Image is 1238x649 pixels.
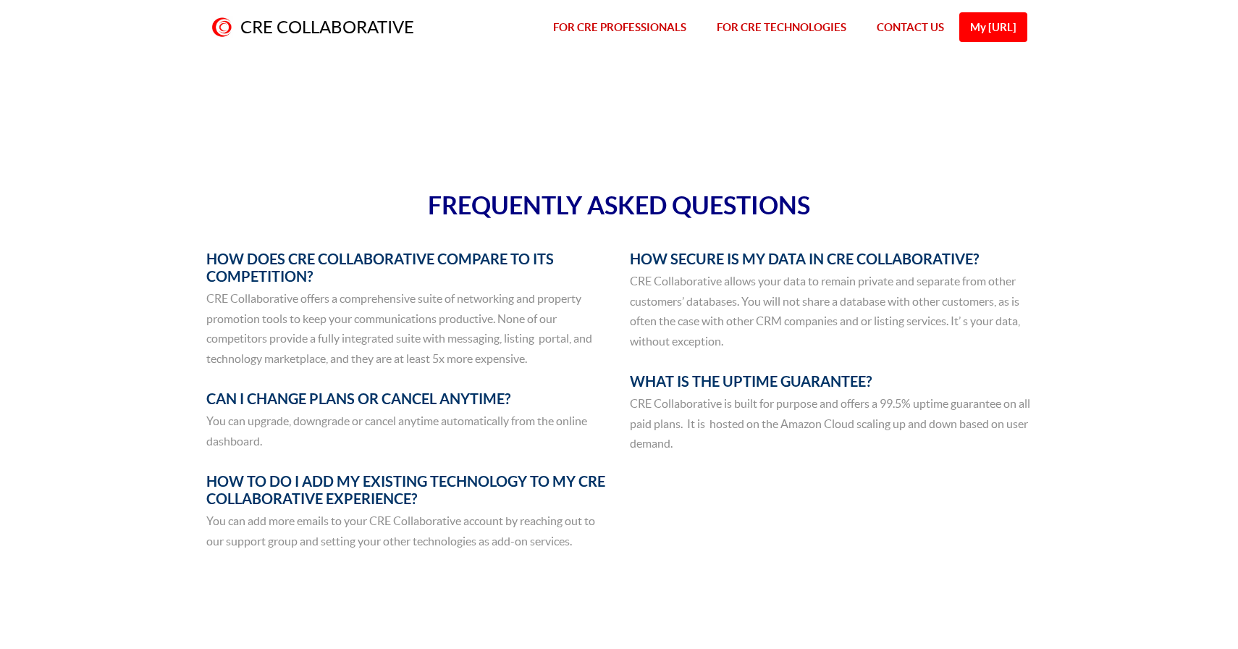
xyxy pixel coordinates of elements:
span: FREQUENTLY ASKED QUESTIONS [428,191,810,219]
span: WHAT IS THE UPTIME GUARANTEE? [630,373,872,390]
span: HOW SECURE IS MY DATA IN CRE COLLABORATIVE? [630,251,979,267]
div: Protected by Grammarly [1027,426,1029,448]
p: You can add more emails to your CRE Collaborative account by reaching out to our support group an... [206,511,608,551]
p: You can upgrade, downgrade or cancel anytime automatically from the online dashboard. [206,411,608,451]
p: CRE Collaborative allows your data to remain private and separate from other customers’ databases... [630,272,1032,351]
span: HOW DOES CRE COLLABORATIVE COMPARE TO ITS COMPETITION? [206,251,554,285]
span: HOW TO DO I ADD MY EXISTING TECHNOLOGY TO MY CRE COLLABORATIVE EXPERIENCE? [206,473,605,507]
p: CRE Collaborative offers a comprehensive suite of networking and property promotion tools to keep... [206,289,608,369]
a: My [URL] [959,12,1027,42]
p: CRE Collaborative is built for purpose and offers a 99.5% uptime guarantee on all paid plans. It ... [630,394,1032,454]
span: CAN I CHANGE PLANS OR CANCEL ANYTIME? [206,390,510,407]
